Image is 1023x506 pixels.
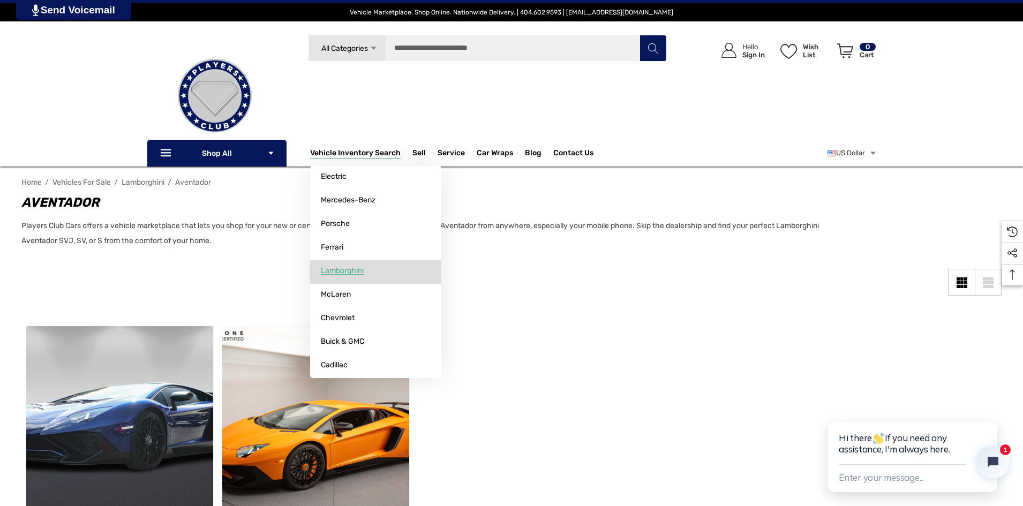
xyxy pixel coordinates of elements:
[1007,248,1018,259] svg: Social Media
[721,43,736,58] svg: Icon User Account
[147,140,287,167] p: Shop All
[438,148,465,160] a: Service
[321,44,367,53] span: All Categories
[122,178,164,187] a: Lamborghini
[175,178,211,187] a: Aventador
[370,44,378,52] svg: Icon Arrow Down
[161,42,268,149] img: Players Club | Cars For Sale
[832,32,877,74] a: Cart with 0 items
[412,142,438,164] a: Sell
[267,149,275,157] svg: Icon Arrow Down
[21,173,1002,192] nav: Breadcrumb
[21,178,42,187] a: Home
[477,148,513,160] span: Car Wraps
[350,9,673,16] span: Vehicle Marketplace. Shop Online. Nationwide Delivery. | 404.602.9593 | [EMAIL_ADDRESS][DOMAIN_NAME]
[860,43,876,51] p: 0
[709,32,770,69] a: Sign in
[1002,269,1023,280] svg: Top
[412,148,426,160] span: Sell
[308,35,386,62] a: All Categories Icon Arrow Down Icon Arrow Up
[21,218,825,248] p: Players Club Cars offers a vehicle marketplace that lets you shop for your new or certified pre-o...
[640,35,666,62] button: Search
[321,195,375,205] span: Mercedes-Benz
[817,388,1023,506] iframe: Tidio Chat
[52,178,111,187] a: Vehicles For Sale
[321,266,364,276] span: Lamborghini
[837,43,853,58] svg: Review Your Cart
[860,51,876,59] p: Cart
[742,51,765,59] p: Sign In
[553,148,593,160] a: Contact Us
[321,243,343,252] span: Ferrari
[828,142,877,164] a: USD
[321,290,351,299] span: McLaren
[780,44,797,59] svg: Wish List
[525,148,541,160] a: Blog
[776,32,832,69] a: Wish List Wish List
[310,148,401,160] a: Vehicle Inventory Search
[321,172,347,182] span: Electric
[321,219,350,229] span: Porsche
[742,43,765,51] p: Hello
[948,269,975,296] a: Grid View
[477,142,525,164] a: Car Wraps
[321,337,364,346] span: Buick & GMC
[159,147,175,160] svg: Icon Line
[321,360,348,370] span: Cadillac
[803,43,831,59] p: Wish List
[321,313,355,323] span: Chevrolet
[975,269,1002,296] a: List View
[21,193,825,212] h1: Aventador
[1007,226,1018,237] svg: Recently Viewed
